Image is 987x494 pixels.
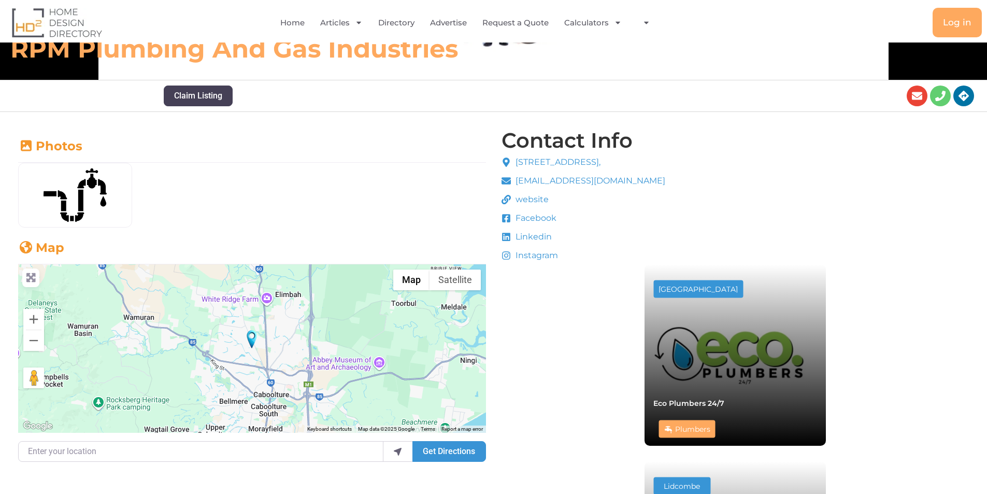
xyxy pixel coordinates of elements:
[383,441,413,462] div: use my location
[412,441,485,462] button: Get Directions
[933,8,982,37] a: Log in
[201,11,738,35] nav: Menu
[943,18,971,27] span: Log in
[280,11,305,35] a: Home
[18,240,64,255] a: Map
[21,419,55,433] img: Google
[441,426,483,432] a: Report a map error
[23,368,44,388] button: Drag Pegman onto the map to open Street View
[358,426,414,432] span: Map data ©2025 Google
[513,156,600,168] span: [STREET_ADDRESS],
[675,425,710,434] a: Plumbers
[482,11,549,35] a: Request a Quote
[19,163,132,227] img: plumbing-pipe-svgrepo-com
[430,11,467,35] a: Advertise
[513,231,552,243] span: Linkedin
[10,33,686,64] h6: RPM Plumbing And Gas Industries
[393,270,430,290] button: Show street map
[247,330,257,348] div: RPM Plumbing And Gas Industries
[513,249,558,262] span: Instagram
[421,426,435,432] a: Terms (opens in new tab)
[502,175,666,187] a: [EMAIL_ADDRESS][DOMAIN_NAME]
[513,175,665,187] span: [EMAIL_ADDRESS][DOMAIN_NAME]
[18,138,82,153] a: Photos
[18,441,383,462] input: Enter your location
[513,212,556,224] span: Facebook
[23,330,44,351] button: Zoom out
[430,270,481,290] button: Show satellite imagery
[513,193,549,206] span: website
[23,309,44,330] button: Zoom in
[564,11,622,35] a: Calculators
[164,86,233,106] button: Claim Listing
[21,419,55,433] a: Open this area in Google Maps (opens a new window)
[378,11,414,35] a: Directory
[659,483,705,490] div: Lidcombe
[307,426,352,433] button: Keyboard shortcuts
[659,286,738,293] div: [GEOGRAPHIC_DATA]
[502,130,633,151] h4: Contact Info
[653,399,724,408] a: Eco Plumbers 24/7
[320,11,363,35] a: Articles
